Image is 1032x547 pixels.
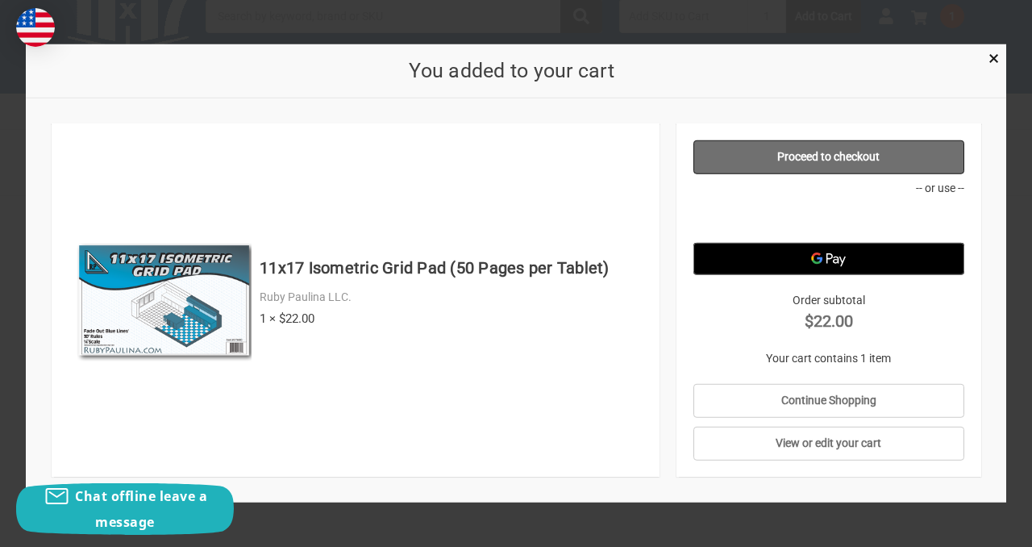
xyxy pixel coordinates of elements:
[260,289,643,306] div: Ruby Paulina LLC.
[75,487,207,531] span: Chat offline leave a message
[693,243,963,275] button: Google Pay
[693,427,963,461] a: View or edit your cart
[260,310,643,328] div: 1 × $22.00
[52,56,972,86] h2: You added to your cart
[693,140,963,174] a: Proceed to checkout
[260,256,643,280] h4: 11x17 Isometric Grid Pad (50 Pages per Tablet)
[988,47,999,70] span: ×
[693,350,963,367] p: Your cart contains 1 item
[77,213,252,388] img: 11x17 Isometric Grid Pad (50 Pages per Tablet)
[693,384,963,418] a: Continue Shopping
[693,309,963,333] strong: $22.00
[693,180,963,197] p: -- or use --
[985,48,1002,65] a: Close
[16,8,55,47] img: duty and tax information for United States
[693,292,963,333] div: Order subtotal
[16,483,234,535] button: Chat offline leave a message
[693,203,963,235] iframe: PayPal-paypal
